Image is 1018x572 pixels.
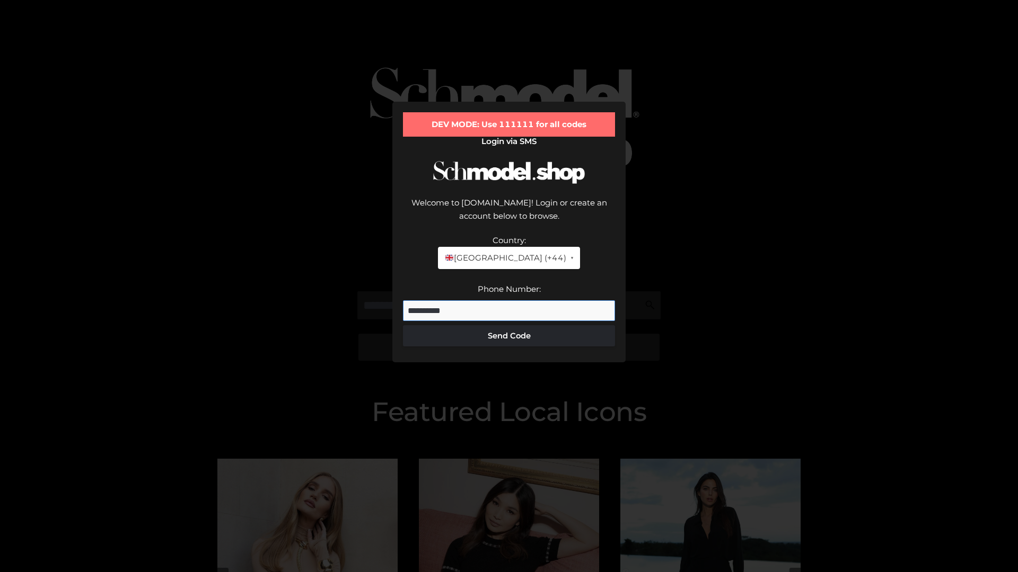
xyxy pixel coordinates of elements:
[493,235,526,245] label: Country:
[429,151,589,193] img: Schmodel Logo
[478,284,541,294] label: Phone Number:
[403,325,615,346] button: Send Code
[444,251,566,265] span: [GEOGRAPHIC_DATA] (+44)
[445,254,453,262] img: 🇬🇧
[403,196,615,234] div: Welcome to [DOMAIN_NAME]! Login or create an account below to browse.
[403,112,615,137] div: DEV MODE: Use 111111 for all codes
[403,137,615,146] h2: Login via SMS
